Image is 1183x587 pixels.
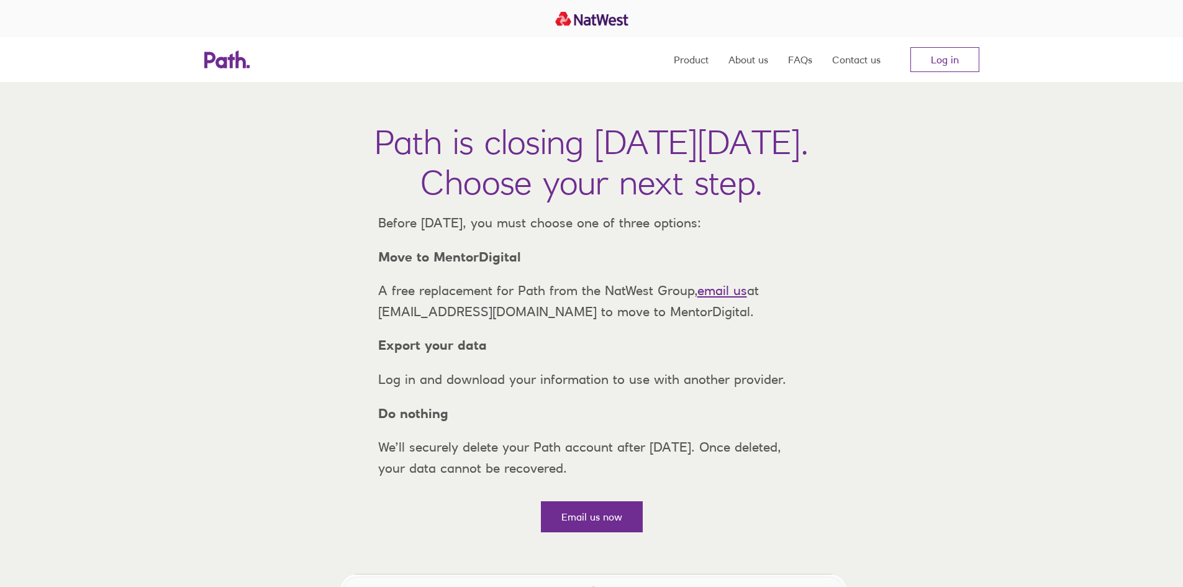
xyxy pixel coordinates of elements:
strong: Move to MentorDigital [378,249,521,265]
p: Log in and download your information to use with another provider. [368,369,815,390]
a: Product [674,37,709,82]
a: email us [697,283,747,298]
a: About us [728,37,768,82]
strong: Do nothing [378,406,448,421]
p: A free replacement for Path from the NatWest Group, at [EMAIL_ADDRESS][DOMAIN_NAME] to move to Me... [368,280,815,322]
a: Log in [910,47,979,72]
a: Contact us [832,37,881,82]
strong: Export your data [378,337,487,353]
a: Email us now [541,501,643,532]
p: We’ll securely delete your Path account after [DATE]. Once deleted, your data cannot be recovered. [368,437,815,478]
h1: Path is closing [DATE][DATE]. Choose your next step. [374,122,809,202]
p: Before [DATE], you must choose one of three options: [368,212,815,234]
a: FAQs [788,37,812,82]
